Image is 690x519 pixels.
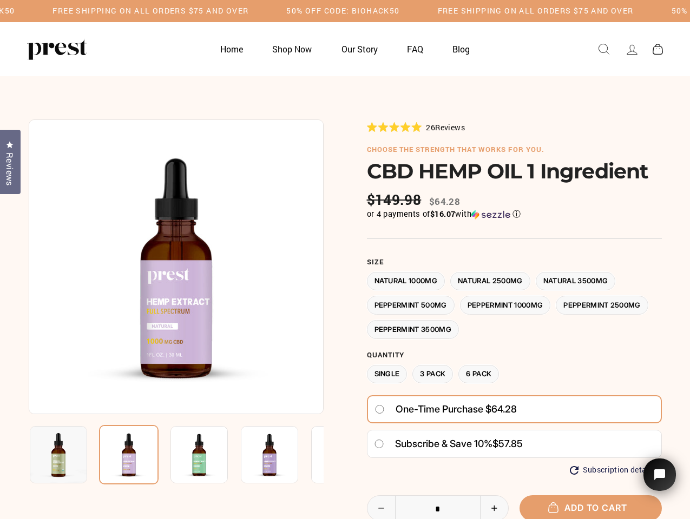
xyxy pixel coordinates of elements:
a: Blog [439,38,483,59]
img: CBD HEMP OIL 1 Ingredient [311,426,369,483]
div: or 4 payments of with [367,209,662,219]
label: Natural 3500MG [536,272,616,291]
a: Shop Now [259,38,325,59]
span: Subscription details [583,465,655,475]
span: Subscribe & save 10% [395,438,492,449]
img: CBD HEMP OIL 1 Ingredient [29,119,324,414]
span: One-time purchase $64.28 [396,400,517,419]
h5: Free Shipping on all orders $75 and over [438,6,634,16]
h6: choose the strength that works for you. [367,145,662,154]
label: Quantity [367,351,662,360]
span: Reviews [435,122,465,132]
div: or 4 payments of$16.07withSezzle Click to learn more about Sezzle [367,209,662,219]
a: Home [207,38,257,59]
label: 6 Pack [458,365,499,384]
span: 26 [426,122,435,132]
img: Sezzle [471,210,510,219]
h5: Free Shipping on all orders $75 and over [52,6,248,16]
label: 3 Pack [412,365,453,384]
img: PREST ORGANICS [27,38,87,60]
label: Size [367,258,662,267]
label: Peppermint 2500MG [556,296,648,315]
label: Single [367,365,408,384]
span: $149.98 [367,191,424,208]
label: Peppermint 500MG [367,296,455,315]
img: CBD HEMP OIL 1 Ingredient [99,425,159,484]
img: CBD HEMP OIL 1 Ingredient [30,426,87,483]
label: Peppermint 3500MG [367,320,459,339]
ul: Primary [207,38,484,59]
label: Natural 1000MG [367,272,445,291]
button: Subscription details [570,465,655,475]
span: Reviews [3,152,17,186]
span: $64.28 [429,195,460,208]
label: Peppermint 1000MG [460,296,551,315]
span: $16.07 [430,209,455,219]
img: CBD HEMP OIL 1 Ingredient [241,426,298,483]
iframe: Tidio Chat [629,443,690,519]
img: CBD HEMP OIL 1 Ingredient [170,426,228,483]
input: Subscribe & save 10%$57.85 [374,440,384,448]
div: 26Reviews [367,121,465,133]
label: Natural 2500MG [450,272,530,291]
h1: CBD HEMP OIL 1 Ingredient [367,159,662,183]
input: One-time purchase $64.28 [374,405,385,414]
a: Our Story [328,38,391,59]
span: Add to cart [554,502,627,513]
span: $57.85 [492,438,523,449]
h5: 50% OFF CODE: BIOHACK50 [286,6,399,16]
a: FAQ [393,38,437,59]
